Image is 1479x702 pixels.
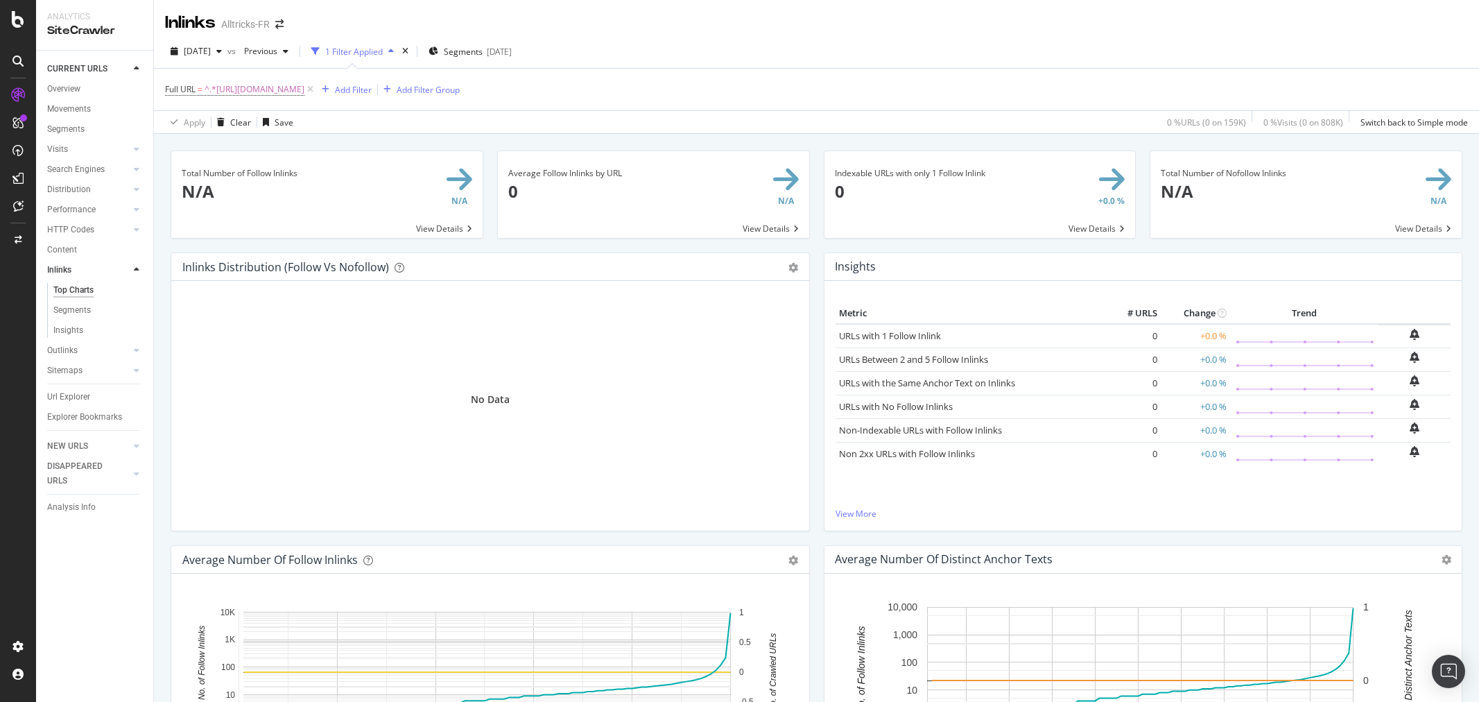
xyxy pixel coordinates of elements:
div: bell-plus [1410,422,1419,434]
div: Url Explorer [47,390,90,404]
a: Non 2xx URLs with Follow Inlinks [839,447,975,460]
div: Distribution [47,182,91,197]
text: 0 [739,667,744,677]
td: +0.0 % [1161,371,1230,395]
div: CURRENT URLS [47,62,107,76]
div: Switch back to Simple mode [1360,117,1468,128]
div: Alltricks-FR [221,17,270,31]
i: Options [1442,555,1451,565]
td: 0 [1105,324,1161,348]
div: Clear [230,117,251,128]
a: URLs with No Follow Inlinks [839,400,953,413]
text: 1,000 [892,629,917,640]
a: Non-Indexable URLs with Follow Inlinks [839,424,1002,436]
a: Sitemaps [47,363,130,378]
a: Insights [53,323,144,338]
span: ^.*[URL][DOMAIN_NAME] [205,80,304,99]
span: Previous [239,45,277,57]
div: Search Engines [47,162,105,177]
td: +0.0 % [1161,348,1230,371]
div: Analytics [47,11,142,23]
text: 10K [220,608,235,617]
a: Segments [53,303,144,318]
a: Performance [47,203,130,217]
button: Add Filter [316,81,372,98]
div: Apply [184,117,205,128]
div: Outlinks [47,343,78,358]
div: bell-plus [1410,329,1419,340]
div: bell-plus [1410,375,1419,386]
td: 0 [1105,348,1161,371]
button: Apply [165,111,205,133]
a: HTTP Codes [47,223,130,237]
div: bell-plus [1410,352,1419,363]
div: Open Intercom Messenger [1432,655,1465,688]
div: 0 % URLs ( 0 on 159K ) [1167,117,1246,128]
span: vs [227,45,239,57]
a: CURRENT URLS [47,62,130,76]
div: [DATE] [487,46,512,58]
div: gear [788,556,798,565]
text: 1K [225,635,235,645]
th: Metric [836,303,1106,324]
button: [DATE] [165,40,227,62]
a: Outlinks [47,343,130,358]
text: 10,000 [888,602,917,613]
a: Inlinks [47,263,130,277]
button: Add Filter Group [378,81,460,98]
div: Inlinks Distribution (Follow vs Nofollow) [182,260,389,274]
div: Visits [47,142,68,157]
th: # URLS [1105,303,1161,324]
a: Content [47,243,144,257]
div: 1 Filter Applied [325,46,383,58]
text: 0.5 [739,637,751,647]
div: Explorer Bookmarks [47,410,122,425]
div: Top Charts [53,283,94,298]
text: 100 [901,657,917,668]
td: 0 [1105,442,1161,465]
div: arrow-right-arrow-left [275,19,284,29]
td: +0.0 % [1161,442,1230,465]
div: Analysis Info [47,500,96,515]
div: Movements [47,102,91,117]
text: 1 [739,608,744,617]
div: gear [788,263,798,273]
text: 1 [1363,602,1369,613]
a: Url Explorer [47,390,144,404]
a: Movements [47,102,144,117]
td: 0 [1105,418,1161,442]
a: View More [836,508,1451,520]
button: Segments[DATE] [423,40,517,62]
a: Analysis Info [47,500,144,515]
span: Segments [444,46,483,58]
div: Add Filter [335,84,372,96]
a: URLs Between 2 and 5 Follow Inlinks [839,353,988,366]
div: SiteCrawler [47,23,142,39]
a: URLs with 1 Follow Inlink [839,329,941,342]
div: Inlinks [47,263,71,277]
div: Inlinks [165,11,216,35]
th: Trend [1230,303,1378,324]
button: 1 Filter Applied [306,40,399,62]
text: 10 [226,690,236,700]
div: Overview [47,82,80,96]
text: 100 [221,662,235,672]
a: Visits [47,142,130,157]
div: Segments [53,303,91,318]
a: DISAPPEARED URLS [47,459,130,488]
div: Performance [47,203,96,217]
div: 0 % Visits ( 0 on 808K ) [1263,117,1343,128]
td: +0.0 % [1161,395,1230,418]
th: Change [1161,303,1230,324]
span: Full URL [165,83,196,95]
div: times [399,44,411,58]
span: 2025 Sep. 15th [184,45,211,57]
td: 0 [1105,371,1161,395]
div: Segments [47,122,85,137]
a: Search Engines [47,162,130,177]
div: Sitemaps [47,363,83,378]
div: No Data [471,393,510,406]
button: Clear [211,111,251,133]
div: Average Number of Follow Inlinks [182,553,358,567]
div: NEW URLS [47,439,88,454]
